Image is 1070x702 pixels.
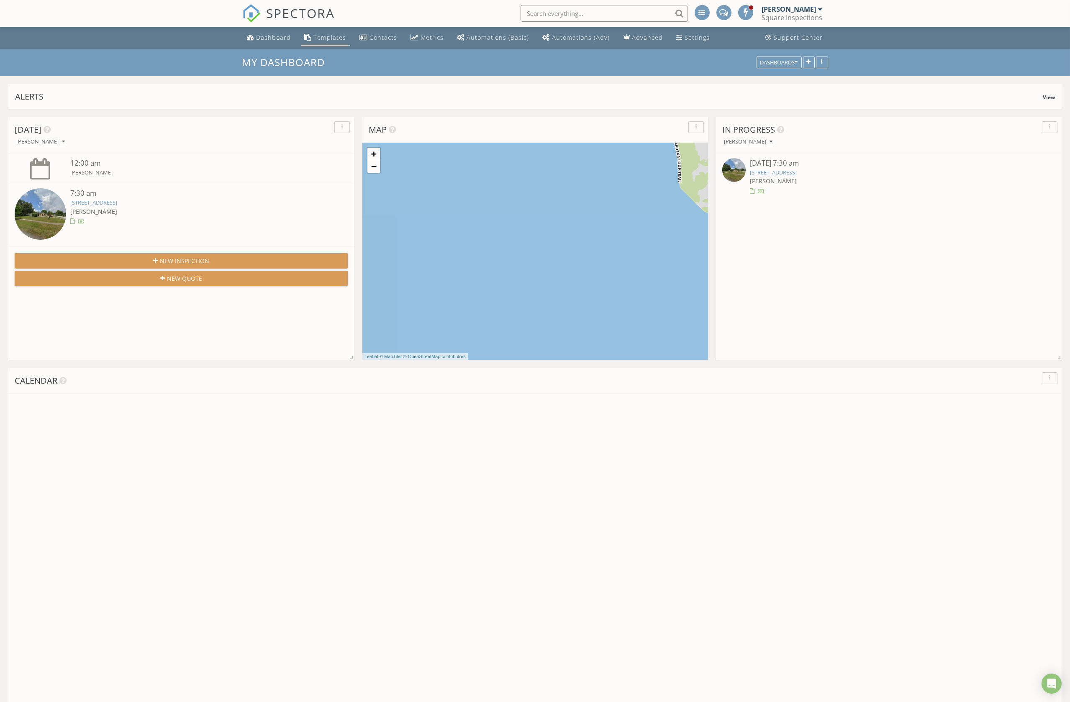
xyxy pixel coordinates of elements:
[15,375,57,386] span: Calendar
[367,148,380,160] a: Zoom in
[15,136,67,148] button: [PERSON_NAME]
[539,30,613,46] a: Automations (Advanced)
[673,30,713,46] a: Settings
[762,13,823,22] div: Square Inspections
[750,158,1027,169] div: [DATE] 7:30 am
[408,30,447,46] a: Metrics
[364,354,378,359] a: Leaflet
[15,253,348,268] button: New Inspection
[369,124,387,135] span: Map
[70,208,117,215] span: [PERSON_NAME]
[15,188,348,242] a: 7:30 am [STREET_ADDRESS] [PERSON_NAME]
[267,4,335,22] span: SPECTORA
[15,271,348,286] button: New Quote
[242,11,335,29] a: SPECTORA
[467,33,529,41] div: Automations (Basic)
[15,188,66,240] img: streetview
[367,160,380,173] a: Zoom out
[750,177,797,185] span: [PERSON_NAME]
[167,274,202,283] span: New Quote
[1042,674,1062,694] div: Open Intercom Messenger
[15,124,41,135] span: [DATE]
[421,33,444,41] div: Metrics
[362,353,468,360] div: |
[722,124,775,135] span: In Progress
[301,30,350,46] a: Templates
[632,33,663,41] div: Advanced
[620,30,667,46] a: Advanced
[552,33,610,41] div: Automations (Adv)
[722,158,1055,195] a: [DATE] 7:30 am [STREET_ADDRESS] [PERSON_NAME]
[242,4,261,23] img: The Best Home Inspection Software - Spectora
[314,33,346,41] div: Templates
[244,30,295,46] a: Dashboard
[760,59,798,65] div: Dashboards
[724,139,772,145] div: [PERSON_NAME]
[750,169,797,176] a: [STREET_ADDRESS]
[160,256,209,265] span: New Inspection
[357,30,401,46] a: Contacts
[70,188,320,199] div: 7:30 am
[1043,94,1055,101] span: View
[242,55,332,69] a: My Dashboard
[774,33,823,41] div: Support Center
[16,139,65,145] div: [PERSON_NAME]
[762,5,816,13] div: [PERSON_NAME]
[762,30,826,46] a: Support Center
[257,33,291,41] div: Dashboard
[757,56,802,68] button: Dashboards
[70,158,320,169] div: 12:00 am
[454,30,533,46] a: Automations (Basic)
[403,354,466,359] a: © OpenStreetMap contributors
[521,5,688,22] input: Search everything...
[370,33,398,41] div: Contacts
[15,91,1043,102] div: Alerts
[722,136,774,148] button: [PERSON_NAME]
[70,199,117,206] a: [STREET_ADDRESS]
[685,33,710,41] div: Settings
[380,354,402,359] a: © MapTiler
[70,169,320,177] div: [PERSON_NAME]
[722,158,746,182] img: streetview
